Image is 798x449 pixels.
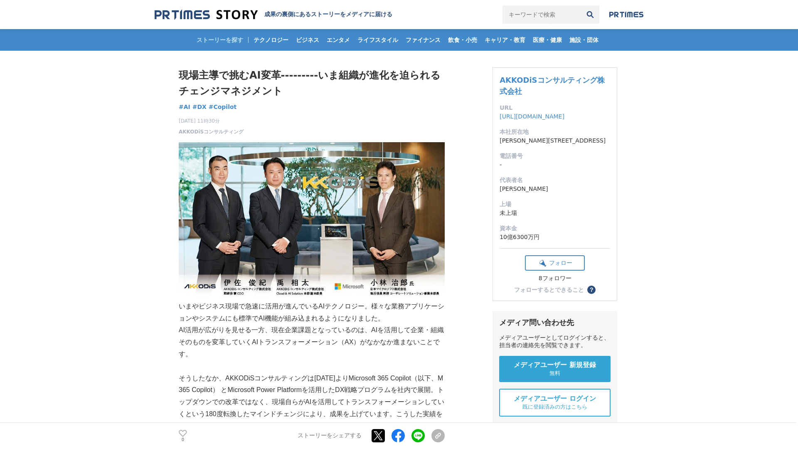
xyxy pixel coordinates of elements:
[500,224,610,233] dt: 資本金
[500,113,564,120] a: [URL][DOMAIN_NAME]
[525,255,585,271] button: フォロー
[402,29,444,51] a: ファイナンス
[192,103,207,111] a: #DX
[499,318,611,328] div: メディア問い合わせ先
[500,160,610,169] dd: -
[514,287,584,293] div: フォローするとできること
[155,9,392,20] a: 成果の裏側にあるストーリーをメディアに届ける 成果の裏側にあるストーリーをメディアに届ける
[566,29,602,51] a: 施設・団体
[500,136,610,145] dd: [PERSON_NAME][STREET_ADDRESS]
[500,176,610,185] dt: 代表者名
[179,103,190,111] a: #AI
[445,29,480,51] a: 飲食・小売
[530,36,565,44] span: 医療・健康
[179,117,244,125] span: [DATE] 11時30分
[500,152,610,160] dt: 電話番号
[500,209,610,217] dd: 未上場
[402,36,444,44] span: ファイナンス
[179,142,445,301] img: thumbnail_66cfa950-8a07-11f0-80eb-f5006d99917d.png
[481,36,529,44] span: キャリア・教育
[500,200,610,209] dt: 上場
[500,185,610,193] dd: [PERSON_NAME]
[323,29,353,51] a: エンタメ
[587,286,596,294] button: ？
[179,324,445,360] p: AI活用が広がりを見せる一方、現在企業課題となっているのは、AIを活用して企業・組織そのものを変革していくAIトランスフォーメーション（AX）がなかなか進まないことです。
[500,76,604,96] a: AKKODiSコンサルティング株式会社
[549,370,560,377] span: 無料
[209,103,237,111] a: #Copilot
[293,36,323,44] span: ビジネス
[500,104,610,112] dt: URL
[250,29,292,51] a: テクノロジー
[481,29,529,51] a: キャリア・教育
[179,301,445,325] p: いまやビジネス現場で急速に活用が進んでいるAIテクノロジー。様々な業務アプリケーションやシステムにも標準でAI機能が組み込まれるようになりました。
[179,128,244,136] a: AKKODiSコンサルティング
[522,403,587,411] span: 既に登録済みの方はこちら
[354,29,401,51] a: ライフスタイル
[179,438,187,442] p: 0
[293,29,323,51] a: ビジネス
[609,11,643,18] img: prtimes
[250,36,292,44] span: テクノロジー
[525,275,585,282] div: 8フォロワー
[589,287,594,293] span: ？
[354,36,401,44] span: ライフスタイル
[500,233,610,242] dd: 10億6300万円
[445,36,480,44] span: 飲食・小売
[530,29,565,51] a: 医療・健康
[499,356,611,382] a: メディアユーザー 新規登録 無料
[264,11,392,18] h2: 成果の裏側にあるストーリーをメディアに届ける
[323,36,353,44] span: エンタメ
[566,36,602,44] span: 施設・団体
[499,334,611,349] div: メディアユーザーとしてログインすると、担当者の連絡先を閲覧できます。
[502,5,581,24] input: キーワードで検索
[581,5,599,24] button: 検索
[514,395,596,403] span: メディアユーザー ログイン
[155,9,258,20] img: 成果の裏側にあるストーリーをメディアに届ける
[499,389,611,417] a: メディアユーザー ログイン 既に登録済みの方はこちら
[514,361,596,370] span: メディアユーザー 新規登録
[500,128,610,136] dt: 本社所在地
[179,67,445,99] h1: 現場主導で挑むAI変革---------いま組織が進化を迫られるチェンジマネジメント
[298,432,362,440] p: ストーリーをシェアする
